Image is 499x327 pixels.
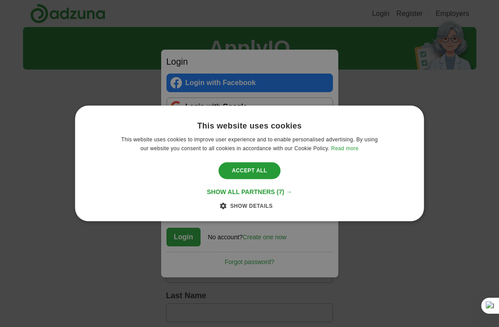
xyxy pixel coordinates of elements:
span: (7) → [277,189,292,196]
span: Show all partners [207,189,275,196]
div: Accept all [219,162,281,179]
div: This website uses cookies [197,121,302,131]
a: Read more, opens a new window [331,146,359,152]
span: Show details [230,203,273,210]
div: Show details [226,202,273,210]
span: This website uses cookies to improve user experience and to enable personalised advertising. By u... [121,137,378,152]
div: Show all partners (7) → [207,188,292,196]
div: Cookie consent dialog [75,105,424,221]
